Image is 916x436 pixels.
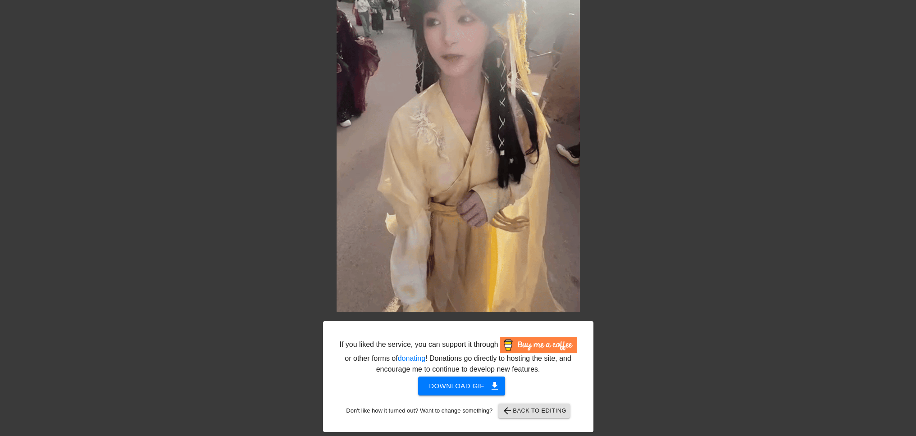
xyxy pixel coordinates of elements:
div: If you liked the service, you can support it through or other forms of ! Donations go directly to... [339,337,578,375]
span: arrow_back [502,405,513,416]
span: Back to Editing [502,405,566,416]
span: get_app [489,381,500,391]
a: donating [398,354,425,362]
a: Download gif [411,381,505,389]
div: Don't like how it turned out? Want to change something? [337,404,579,418]
img: Buy Me A Coffee [500,337,577,353]
button: Download gif [418,377,505,395]
button: Back to Editing [498,404,570,418]
span: Download gif [429,380,494,392]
